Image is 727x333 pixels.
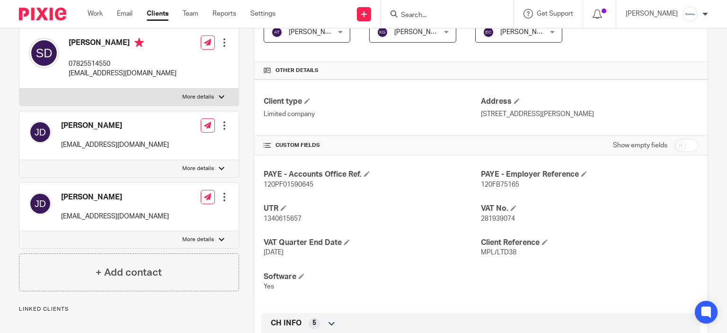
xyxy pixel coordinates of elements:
[96,265,162,280] h4: + Add contact
[481,97,698,107] h4: Address
[394,29,446,36] span: [PERSON_NAME]
[61,192,169,202] h4: [PERSON_NAME]
[88,9,103,18] a: Work
[500,29,552,36] span: [PERSON_NAME]
[69,59,177,69] p: 07825514550
[481,204,698,214] h4: VAT No.
[19,306,239,313] p: Linked clients
[264,216,301,222] span: 1340615657
[19,8,66,20] img: Pixie
[626,9,678,18] p: [PERSON_NAME]
[264,238,481,248] h4: VAT Quarter End Date
[264,97,481,107] h4: Client type
[264,181,313,188] span: 120PF01590645
[481,238,698,248] h4: Client Reference
[29,192,52,215] img: svg%3E
[250,9,275,18] a: Settings
[271,318,301,328] span: CH INFO
[29,121,52,144] img: svg%3E
[537,10,573,17] span: Get Support
[481,170,698,180] h4: PAYE - Employer Reference
[61,121,169,131] h4: [PERSON_NAME]
[264,170,481,180] h4: PAYE - Accounts Office Ref.
[377,27,388,38] img: svg%3E
[61,212,169,221] p: [EMAIL_ADDRESS][DOMAIN_NAME]
[182,93,214,101] p: More details
[29,38,59,68] img: svg%3E
[400,11,485,20] input: Search
[264,272,481,282] h4: Software
[134,38,144,47] i: Primary
[61,140,169,150] p: [EMAIL_ADDRESS][DOMAIN_NAME]
[264,204,481,214] h4: UTR
[264,142,481,149] h4: CUSTOM FIELDS
[183,9,198,18] a: Team
[264,109,481,119] p: Limited company
[117,9,133,18] a: Email
[483,27,494,38] img: svg%3E
[289,29,341,36] span: [PERSON_NAME]
[683,7,698,22] img: Infinity%20Logo%20with%20Whitespace%20.png
[481,216,515,222] span: 281939074
[182,165,214,172] p: More details
[312,318,316,328] span: 5
[271,27,283,38] img: svg%3E
[213,9,236,18] a: Reports
[264,283,274,290] span: Yes
[275,67,319,74] span: Other details
[147,9,168,18] a: Clients
[264,249,284,256] span: [DATE]
[481,109,698,119] p: [STREET_ADDRESS][PERSON_NAME]
[69,38,177,50] h4: [PERSON_NAME]
[613,141,667,150] label: Show empty fields
[182,236,214,243] p: More details
[69,69,177,78] p: [EMAIL_ADDRESS][DOMAIN_NAME]
[481,181,519,188] span: 120FB75165
[481,249,516,256] span: MPL/LTD38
